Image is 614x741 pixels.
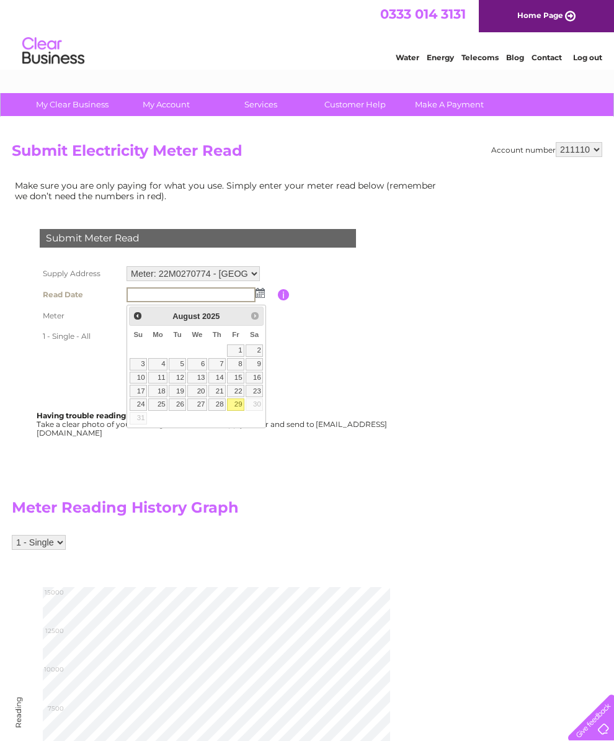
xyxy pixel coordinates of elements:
a: My Clear Business [21,93,123,116]
a: 29 [227,398,244,411]
span: Tuesday [173,331,181,338]
a: 25 [148,398,167,411]
a: 2 [246,344,263,357]
a: 19 [169,385,186,397]
div: Clear Business is a trading name of Verastar Limited (registered in [GEOGRAPHIC_DATA] No. 3667643... [15,7,601,60]
th: Read Date [37,284,123,305]
a: 17 [130,385,147,397]
td: Are you sure the read you have entered is correct? [123,346,278,370]
a: 3 [130,358,147,370]
a: 11 [148,372,167,384]
th: Meter [37,305,123,326]
div: Submit Meter Read [40,229,356,248]
a: Energy [427,53,454,62]
div: Reading [14,715,23,728]
a: 1 [227,344,244,357]
b: Having trouble reading your meter? [37,411,176,420]
a: 8 [227,358,244,370]
a: 18 [148,385,167,397]
a: 28 [208,398,226,411]
span: Monday [153,331,163,338]
th: Supply Address [37,263,123,284]
a: My Account [115,93,218,116]
img: ... [256,288,265,298]
a: 16 [246,372,263,384]
td: Make sure you are only paying for what you use. Simply enter your meter read below (remember we d... [12,177,446,204]
span: Prev [133,311,143,321]
div: Take a clear photo of your readings, tell us which supply it's for and send to [EMAIL_ADDRESS][DO... [37,411,389,437]
span: Sunday [133,331,143,338]
a: Customer Help [304,93,406,116]
a: 15 [227,372,244,384]
th: 1 - Single - All [37,326,123,346]
a: 9 [246,358,263,370]
div: Account number [491,142,602,157]
a: 26 [169,398,186,411]
a: Blog [506,53,524,62]
span: Friday [232,331,239,338]
a: 20 [187,385,207,397]
a: 21 [208,385,226,397]
a: 27 [187,398,207,411]
span: August [172,312,200,321]
a: Services [210,93,312,116]
a: 14 [208,372,226,384]
a: Telecoms [461,53,499,62]
span: Saturday [250,331,259,338]
a: Log out [573,53,602,62]
span: Thursday [213,331,221,338]
a: 13 [187,372,207,384]
a: 5 [169,358,186,370]
a: 7 [208,358,226,370]
a: 10 [130,372,147,384]
a: Make A Payment [398,93,501,116]
a: 23 [246,385,263,397]
a: 22 [227,385,244,397]
span: 2025 [202,312,220,321]
img: logo.png [22,32,85,70]
a: 4 [148,358,167,370]
a: Contact [532,53,562,62]
a: 12 [169,372,186,384]
a: Prev [131,308,145,323]
a: 24 [130,398,147,411]
span: Wednesday [192,331,202,338]
input: Information [278,289,290,300]
h2: Meter Reading History Graph [12,499,446,523]
a: 6 [187,358,207,370]
a: Water [396,53,419,62]
a: 0333 014 3131 [380,6,466,22]
h2: Submit Electricity Meter Read [12,142,602,166]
